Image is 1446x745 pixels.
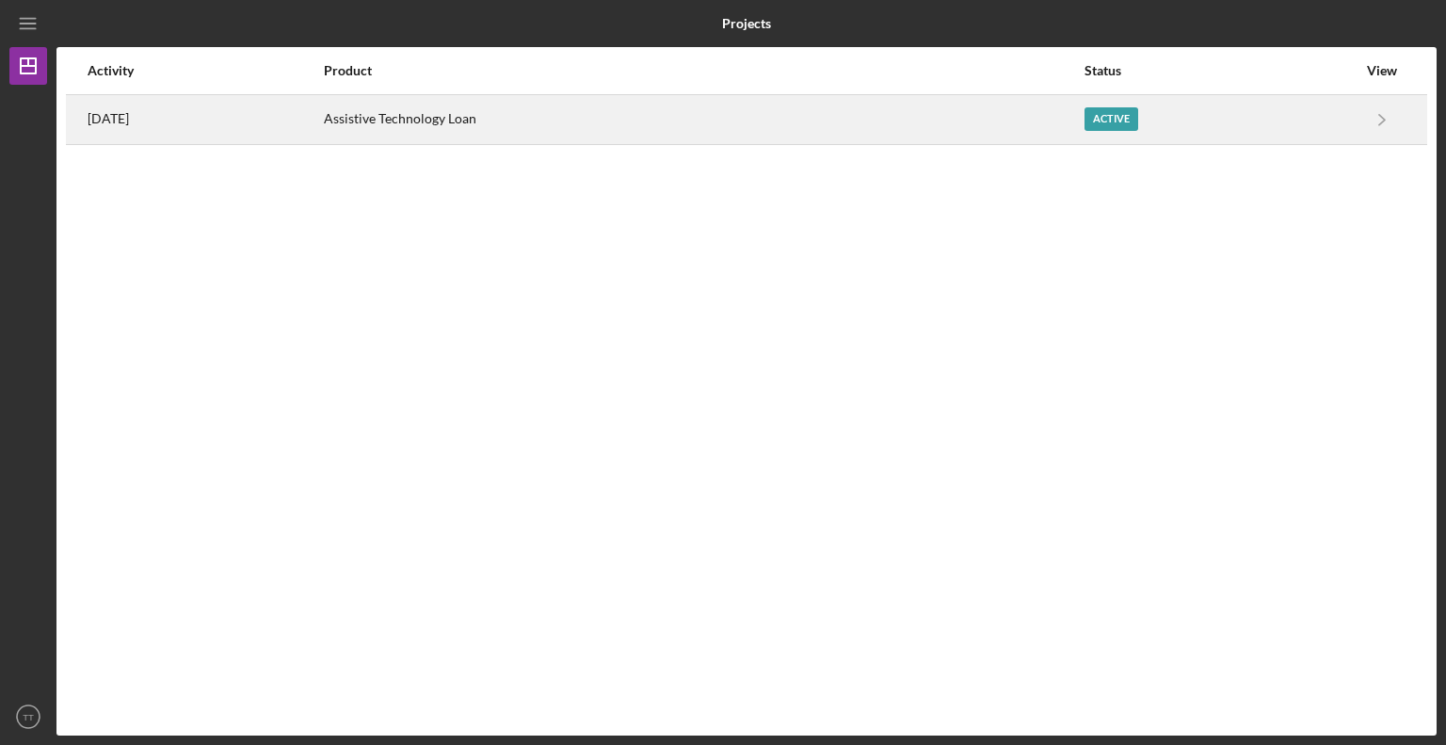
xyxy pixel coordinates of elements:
button: TT [9,698,47,736]
div: Product [324,63,1083,78]
text: TT [23,712,34,722]
div: View [1358,63,1406,78]
time: 2025-09-11 04:11 [88,111,129,126]
div: Status [1084,63,1357,78]
div: Assistive Technology Loan [324,96,1083,143]
div: Activity [88,63,322,78]
b: Projects [722,16,771,31]
div: Active [1084,107,1138,131]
